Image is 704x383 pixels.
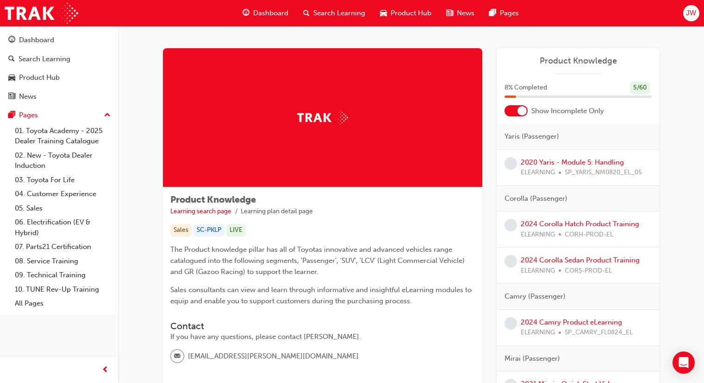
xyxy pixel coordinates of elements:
span: Search Learning [313,8,365,19]
a: 2020 Yaris - Module 5: Handling [521,158,624,166]
a: 03. Toyota For Life [11,173,114,187]
a: 09. Technical Training [11,268,114,282]
div: Pages [19,110,38,121]
a: Product Knowledge [505,56,652,66]
a: 01. Toyota Academy - 2025 Dealer Training Catalogue [11,124,114,148]
span: Corolla (Passenger) [505,193,567,204]
span: Pages [500,8,519,19]
span: Mirai (Passenger) [505,353,560,364]
span: learningRecordVerb_NONE-icon [505,219,517,231]
span: ELEARNING [521,230,555,240]
div: LIVE [226,224,246,236]
a: 02. New - Toyota Dealer Induction [11,148,114,173]
span: ELEARNING [521,266,555,276]
span: search-icon [303,7,310,19]
span: car-icon [8,74,15,82]
span: search-icon [8,55,15,64]
a: All Pages [11,296,114,311]
a: Dashboard [4,32,114,49]
button: Pages [4,107,114,124]
a: 08. Service Training [11,254,114,268]
span: 8 % Completed [505,83,547,93]
span: pages-icon [489,7,496,19]
a: 05. Sales [11,201,114,216]
span: CORH-PROD-EL [565,230,613,240]
div: Sales [170,224,192,236]
span: SP_YARIS_NM0820_EL_05 [565,167,642,178]
span: Product Knowledge [170,194,256,205]
a: guage-iconDashboard [235,4,296,23]
span: learningRecordVerb_NONE-icon [505,157,517,170]
span: The Product knowledge pillar has all of Toyotas innovative and advanced vehicles range catalogued... [170,245,467,276]
span: Product Hub [391,8,431,19]
span: Dashboard [253,8,288,19]
span: JW [686,8,696,19]
span: news-icon [446,7,453,19]
span: Sales consultants can view and learn through informative and insightful eLearning modules to equi... [170,286,473,305]
div: News [19,91,37,102]
span: car-icon [380,7,387,19]
span: learningRecordVerb_NONE-icon [505,317,517,330]
img: Trak [5,3,78,24]
span: Camry (Passenger) [505,291,566,302]
span: guage-icon [8,36,15,45]
span: email-icon [174,351,181,363]
div: Dashboard [19,35,54,45]
span: guage-icon [243,7,249,19]
span: [EMAIL_ADDRESS][PERSON_NAME][DOMAIN_NAME] [188,351,359,362]
li: Learning plan detail page [241,206,313,217]
span: CORS-PROD-EL [565,266,612,276]
a: news-iconNews [439,4,482,23]
span: Yaris (Passenger) [505,131,559,142]
h3: Contact [170,321,475,332]
button: DashboardSearch LearningProduct HubNews [4,30,114,107]
div: Search Learning [19,54,70,64]
div: Open Intercom Messenger [673,351,695,374]
a: 2024 Camry Product eLearning [521,318,622,326]
a: search-iconSearch Learning [296,4,373,23]
a: News [4,88,114,105]
span: pages-icon [8,111,15,120]
div: If you have any questions, please contact [PERSON_NAME]. [170,332,475,342]
a: Learning search page [170,207,231,215]
a: 2024 Corolla Sedan Product Training [521,256,640,264]
a: 07. Parts21 Certification [11,240,114,254]
a: 06. Electrification (EV & Hybrid) [11,215,114,240]
span: learningRecordVerb_NONE-icon [505,255,517,268]
div: SC-PKLP [193,224,224,236]
span: Show Incomplete Only [531,106,604,116]
span: ELEARNING [521,167,555,178]
span: news-icon [8,93,15,101]
img: Trak [297,110,348,125]
button: JW [683,5,699,21]
a: Search Learning [4,51,114,68]
a: Product Hub [4,69,114,86]
span: ELEARNING [521,327,555,338]
span: prev-icon [102,364,109,376]
div: Product Hub [19,72,60,83]
a: 04. Customer Experience [11,187,114,201]
a: 10. TUNE Rev-Up Training [11,282,114,297]
span: up-icon [104,109,111,121]
span: News [457,8,474,19]
a: pages-iconPages [482,4,526,23]
div: 5 / 60 [630,82,650,94]
span: SP_CAMRY_FL0824_EL [565,327,633,338]
a: car-iconProduct Hub [373,4,439,23]
a: 2024 Corolla Hatch Product Training [521,220,639,228]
